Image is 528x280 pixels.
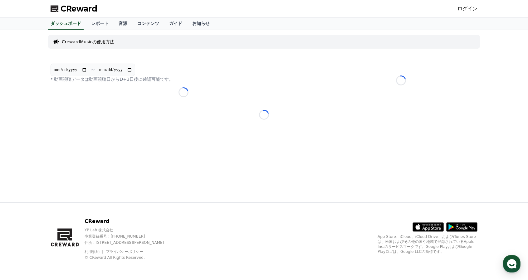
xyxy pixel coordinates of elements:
[114,18,132,30] a: 音源
[16,207,27,212] span: Home
[81,198,120,213] a: Settings
[51,4,97,14] a: CReward
[106,249,143,254] a: プライバシーポリシー
[41,198,81,213] a: Messages
[378,234,477,254] p: App Store、iCloud、iCloud Drive、およびiTunes Storeは、米国およびその他の国や地域で登録されているApple Inc.のサービスマークです。Google P...
[457,5,477,12] a: ログイン
[91,66,95,74] p: ~
[92,207,108,212] span: Settings
[48,18,84,30] a: ダッシュボード
[164,18,187,30] a: ガイド
[2,198,41,213] a: Home
[85,240,175,245] p: 住所 : [STREET_ADDRESS][PERSON_NAME]
[61,4,97,14] span: CReward
[85,234,175,239] p: 事業登録番号 : [PHONE_NUMBER]
[85,255,175,260] p: © CReward All Rights Reserved.
[51,76,316,82] p: * 動画視聴データは動画視聴日からD+3日後に確認可能です。
[52,207,70,212] span: Messages
[85,218,175,225] p: CReward
[132,18,164,30] a: コンテンツ
[85,228,175,233] p: YP Lab 株式会社
[187,18,215,30] a: お知らせ
[85,249,104,254] a: 利用規約
[86,18,114,30] a: レポート
[62,39,114,45] a: CrewardMusicの使用方法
